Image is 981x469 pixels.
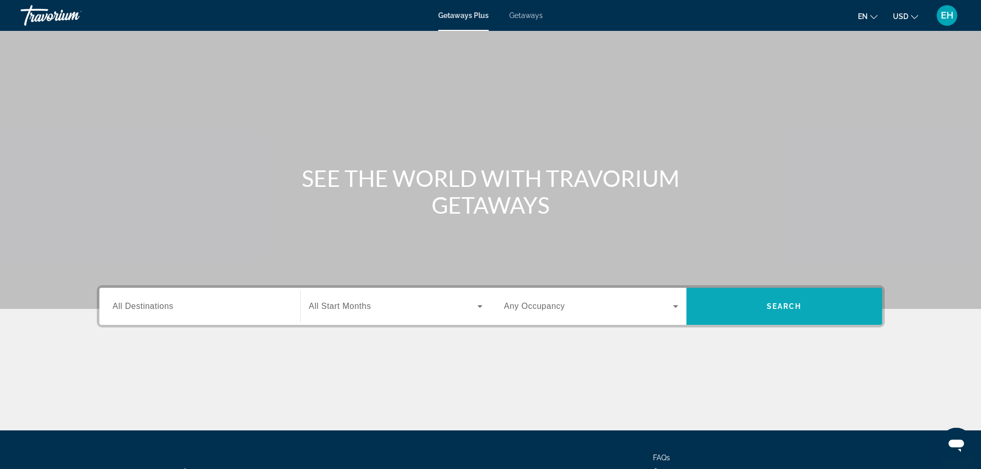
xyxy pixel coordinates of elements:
span: USD [893,12,908,21]
button: Search [686,288,882,325]
button: User Menu [934,5,960,26]
a: Getaways [509,11,543,20]
span: All Start Months [309,302,371,310]
span: All Destinations [113,302,174,310]
h1: SEE THE WORLD WITH TRAVORIUM GETAWAYS [298,165,684,218]
a: Travorium [21,2,124,29]
span: EH [941,10,953,21]
span: en [858,12,868,21]
button: Change currency [893,9,918,24]
button: Change language [858,9,877,24]
iframe: Button to launch messaging window [940,428,973,461]
span: Search [767,302,802,310]
span: Any Occupancy [504,302,565,310]
div: Search widget [99,288,882,325]
a: FAQs [653,454,670,462]
a: Getaways Plus [438,11,489,20]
